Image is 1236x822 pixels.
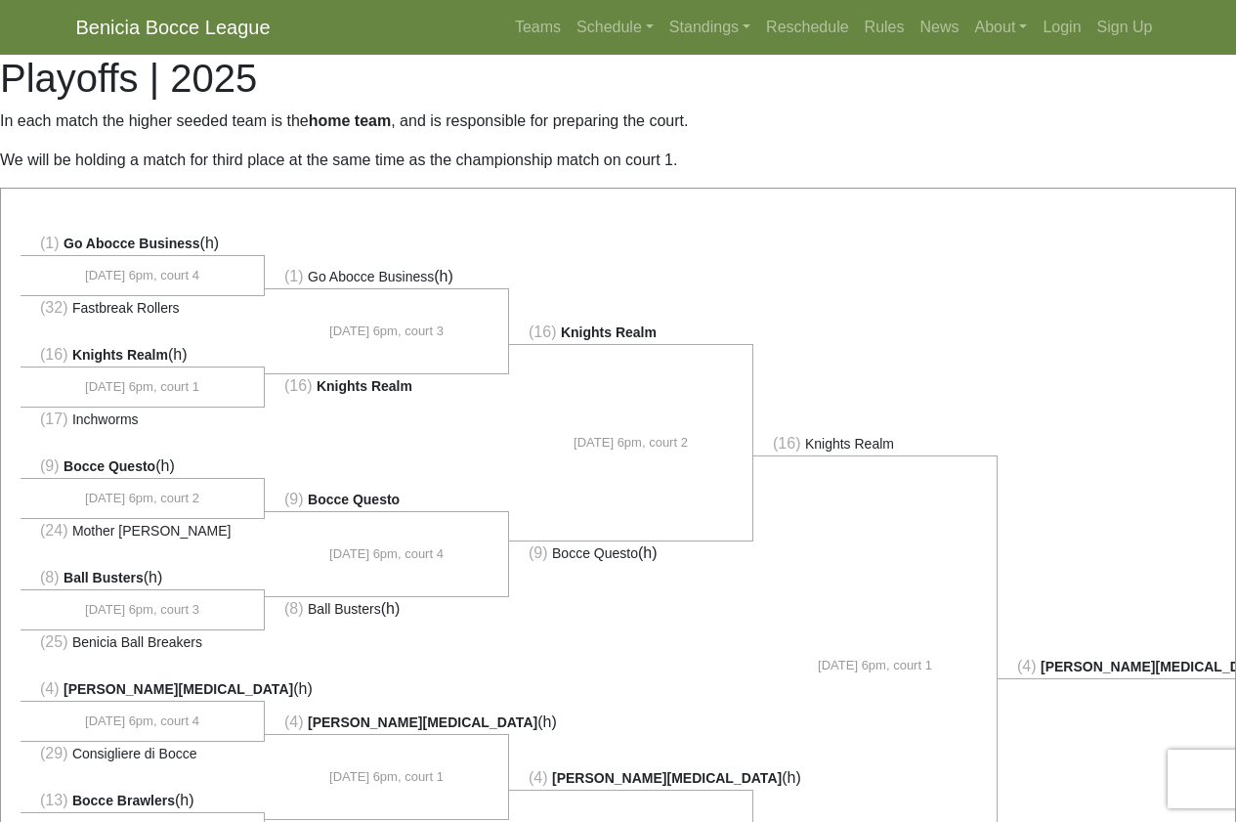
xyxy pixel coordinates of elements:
span: Ball Busters [64,570,144,585]
span: [DATE] 6pm, court 1 [818,656,932,675]
span: Ball Busters [308,601,381,617]
span: Go Abocce Business [308,269,434,284]
span: [PERSON_NAME][MEDICAL_DATA] [64,681,293,697]
span: (4) [40,680,60,697]
span: (29) [40,745,67,761]
span: (4) [1017,658,1037,674]
span: (1) [40,235,60,251]
li: (h) [509,541,753,565]
span: (17) [40,411,67,427]
span: Knights Realm [72,347,168,363]
span: (16) [529,324,556,340]
span: (4) [529,769,548,786]
a: Login [1035,8,1088,47]
li: (h) [509,766,753,791]
a: Reschedule [758,8,857,47]
span: Knights Realm [561,324,657,340]
span: [DATE] 6pm, court 4 [85,712,199,731]
a: Standings [661,8,758,47]
span: Fastbreak Rollers [72,300,180,316]
span: (24) [40,522,67,539]
span: Benicia Ball Breakers [72,634,202,650]
strong: home team [309,112,391,129]
span: (9) [529,544,548,561]
span: (8) [40,569,60,585]
span: (25) [40,633,67,650]
span: Consigliere di Bocce [72,746,197,761]
li: (h) [21,677,265,702]
li: (h) [265,265,509,289]
span: [DATE] 6pm, court 3 [85,600,199,620]
span: [DATE] 6pm, court 3 [329,322,444,341]
span: [DATE] 6pm, court 2 [574,433,688,453]
span: Knights Realm [805,436,894,452]
span: (32) [40,299,67,316]
span: [DATE] 6pm, court 1 [329,767,444,787]
span: Go Abocce Business [64,236,200,251]
span: [DATE] 6pm, court 1 [85,377,199,397]
li: (h) [21,343,265,368]
span: Bocce Questo [308,492,400,507]
span: (16) [40,346,67,363]
li: (h) [21,232,265,256]
span: (16) [773,435,800,452]
a: Rules [857,8,913,47]
span: Mother [PERSON_NAME] [72,523,232,539]
a: Sign Up [1089,8,1161,47]
li: (h) [265,711,509,735]
span: Bocce Questo [552,545,638,561]
span: Bocce Brawlers [72,793,175,808]
li: (h) [21,789,265,813]
span: (9) [40,457,60,474]
span: Inchworms [72,411,139,427]
span: (1) [284,268,304,284]
span: (4) [284,714,304,730]
span: [DATE] 6pm, court 4 [329,544,444,564]
span: [DATE] 6pm, court 2 [85,489,199,508]
span: (8) [284,600,304,617]
span: Knights Realm [317,378,412,394]
li: (h) [265,596,509,621]
a: Teams [507,8,569,47]
span: [DATE] 6pm, court 4 [85,266,199,285]
span: [PERSON_NAME][MEDICAL_DATA] [552,770,782,786]
span: (9) [284,491,304,507]
a: Schedule [569,8,661,47]
a: About [967,8,1036,47]
span: Bocce Questo [64,458,155,474]
span: [PERSON_NAME][MEDICAL_DATA] [308,714,537,730]
a: News [913,8,967,47]
li: (h) [21,566,265,590]
li: (h) [21,454,265,479]
span: (16) [284,377,312,394]
a: Benicia Bocce League [76,8,271,47]
span: (13) [40,792,67,808]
